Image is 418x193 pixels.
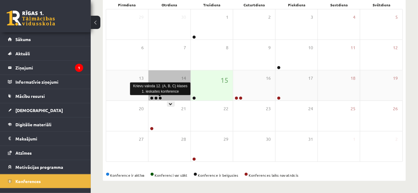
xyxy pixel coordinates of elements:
[226,44,228,51] span: 8
[266,75,271,82] span: 16
[8,61,83,75] a: Ziņojumi1
[15,179,41,184] span: Konferences
[308,136,313,143] span: 31
[353,14,355,21] span: 4
[361,1,403,9] div: Svētdiena
[141,44,144,51] span: 6
[8,89,83,103] a: Mācību resursi
[224,105,228,112] span: 22
[15,122,51,127] span: Digitālie materiāli
[15,150,32,156] span: Atzīmes
[7,11,55,26] a: Rīgas 1. Tālmācības vidusskola
[139,75,144,82] span: 13
[184,44,186,51] span: 7
[233,1,276,9] div: Ceturtdiena
[15,164,63,170] span: Motivācijas programma
[226,14,228,21] span: 1
[15,61,83,75] legend: Ziņojumi
[393,44,398,51] span: 12
[308,105,313,112] span: 24
[8,47,83,60] a: Aktuāli
[8,117,83,131] a: Digitālie materiāli
[353,136,355,143] span: 1
[106,1,148,9] div: Pirmdiena
[351,44,355,51] span: 11
[308,44,313,51] span: 10
[276,1,318,9] div: Piekdiena
[130,82,191,95] div: Krievu valoda 12. (A, B, C) klases 1. ieskaites konference
[266,136,271,143] span: 30
[396,14,398,21] span: 5
[15,75,83,89] legend: Informatīvie ziņojumi
[181,75,186,82] span: 14
[15,132,83,146] legend: Maksājumi
[311,14,313,21] span: 3
[8,146,83,160] a: Atzīmes
[8,174,83,188] a: Konferences
[139,136,144,143] span: 27
[181,105,186,112] span: 21
[139,105,144,112] span: 20
[8,75,83,89] a: Informatīvie ziņojumi
[8,103,83,117] a: [DEMOGRAPHIC_DATA]
[220,75,228,85] span: 15
[148,1,191,9] div: Otrdiena
[351,75,355,82] span: 18
[15,93,45,99] span: Mācību resursi
[181,136,186,143] span: 28
[8,132,83,146] a: Maksājumi
[351,105,355,112] span: 25
[224,136,228,143] span: 29
[106,172,403,178] div: Konference ir aktīva Konferenci var sākt Konference ir beigusies Konferences laiks nav atnācis
[266,105,271,112] span: 23
[8,160,83,174] a: Motivācijas programma
[393,105,398,112] span: 26
[15,51,30,56] span: Aktuāli
[268,44,271,51] span: 9
[393,75,398,82] span: 19
[268,14,271,21] span: 2
[15,108,63,113] span: [DEMOGRAPHIC_DATA]
[8,32,83,46] a: Sākums
[181,14,186,21] span: 30
[318,1,360,9] div: Sestdiena
[139,14,144,21] span: 29
[308,75,313,82] span: 17
[75,64,83,72] i: 1
[191,1,233,9] div: Trešdiena
[15,37,31,42] span: Sākums
[396,136,398,143] span: 2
